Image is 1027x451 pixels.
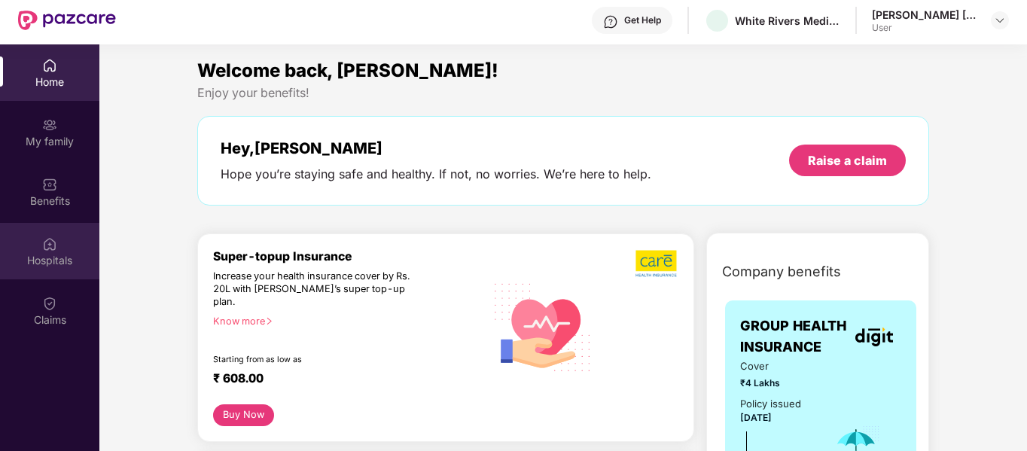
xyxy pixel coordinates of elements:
[213,355,421,365] div: Starting from as low as
[213,404,274,426] button: Buy Now
[855,328,893,346] img: insurerLogo
[213,371,470,389] div: ₹ 608.00
[624,14,661,26] div: Get Help
[42,236,57,251] img: svg+xml;base64,PHN2ZyBpZD0iSG9zcGl0YWxzIiB4bWxucz0iaHR0cDovL3d3dy53My5vcmcvMjAwMC9zdmciIHdpZHRoPS...
[265,317,273,325] span: right
[221,166,651,182] div: Hope you’re staying safe and healthy. If not, no worries. We’re here to help.
[872,8,977,22] div: [PERSON_NAME] [PERSON_NAME]
[221,139,651,157] div: Hey, [PERSON_NAME]
[197,85,929,101] div: Enjoy your benefits!
[740,412,772,423] span: [DATE]
[213,315,476,326] div: Know more
[740,376,811,390] span: ₹4 Lakhs
[722,261,841,282] span: Company benefits
[740,315,847,358] span: GROUP HEALTH INSURANCE
[42,177,57,192] img: svg+xml;base64,PHN2ZyBpZD0iQmVuZWZpdHMiIHhtbG5zPSJodHRwOi8vd3d3LnczLm9yZy8yMDAwL3N2ZyIgd2lkdGg9Ij...
[635,249,678,278] img: b5dec4f62d2307b9de63beb79f102df3.png
[872,22,977,34] div: User
[740,358,811,374] span: Cover
[808,152,887,169] div: Raise a claim
[735,14,840,28] div: White Rivers Media Solutions Private Limited
[213,270,419,309] div: Increase your health insurance cover by Rs. 20L with [PERSON_NAME]’s super top-up plan.
[603,14,618,29] img: svg+xml;base64,PHN2ZyBpZD0iSGVscC0zMngzMiIgeG1sbnM9Imh0dHA6Ly93d3cudzMub3JnLzIwMDAvc3ZnIiB3aWR0aD...
[485,267,602,385] img: svg+xml;base64,PHN2ZyB4bWxucz0iaHR0cDovL3d3dy53My5vcmcvMjAwMC9zdmciIHhtbG5zOnhsaW5rPSJodHRwOi8vd3...
[994,14,1006,26] img: svg+xml;base64,PHN2ZyBpZD0iRHJvcGRvd24tMzJ4MzIiIHhtbG5zPSJodHRwOi8vd3d3LnczLm9yZy8yMDAwL3N2ZyIgd2...
[42,296,57,311] img: svg+xml;base64,PHN2ZyBpZD0iQ2xhaW0iIHhtbG5zPSJodHRwOi8vd3d3LnczLm9yZy8yMDAwL3N2ZyIgd2lkdGg9IjIwIi...
[740,396,801,412] div: Policy issued
[18,11,116,30] img: New Pazcare Logo
[42,117,57,133] img: svg+xml;base64,PHN2ZyB3aWR0aD0iMjAiIGhlaWdodD0iMjAiIHZpZXdCb3g9IjAgMCAyMCAyMCIgZmlsbD0ibm9uZSIgeG...
[42,58,57,73] img: svg+xml;base64,PHN2ZyBpZD0iSG9tZSIgeG1sbnM9Imh0dHA6Ly93d3cudzMub3JnLzIwMDAvc3ZnIiB3aWR0aD0iMjAiIG...
[197,59,498,81] span: Welcome back, [PERSON_NAME]!
[213,249,485,264] div: Super-topup Insurance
